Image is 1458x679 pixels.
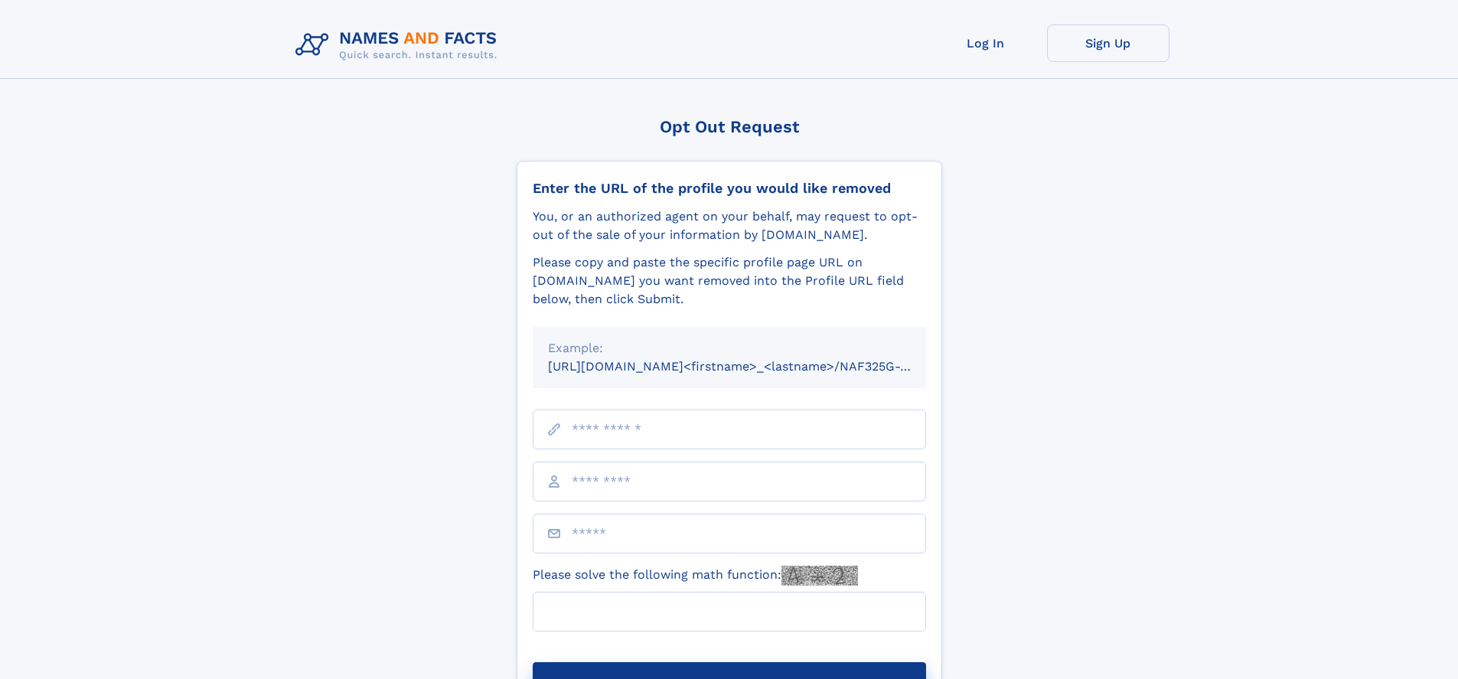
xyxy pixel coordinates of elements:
[925,24,1047,62] a: Log In
[1047,24,1169,62] a: Sign Up
[533,180,926,197] div: Enter the URL of the profile you would like removed
[548,339,911,357] div: Example:
[533,207,926,244] div: You, or an authorized agent on your behalf, may request to opt-out of the sale of your informatio...
[533,566,858,586] label: Please solve the following math function:
[533,253,926,308] div: Please copy and paste the specific profile page URL on [DOMAIN_NAME] you want removed into the Pr...
[517,117,942,136] div: Opt Out Request
[548,359,955,374] small: [URL][DOMAIN_NAME]<firstname>_<lastname>/NAF325G-xxxxxxxx
[289,24,510,66] img: Logo Names and Facts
